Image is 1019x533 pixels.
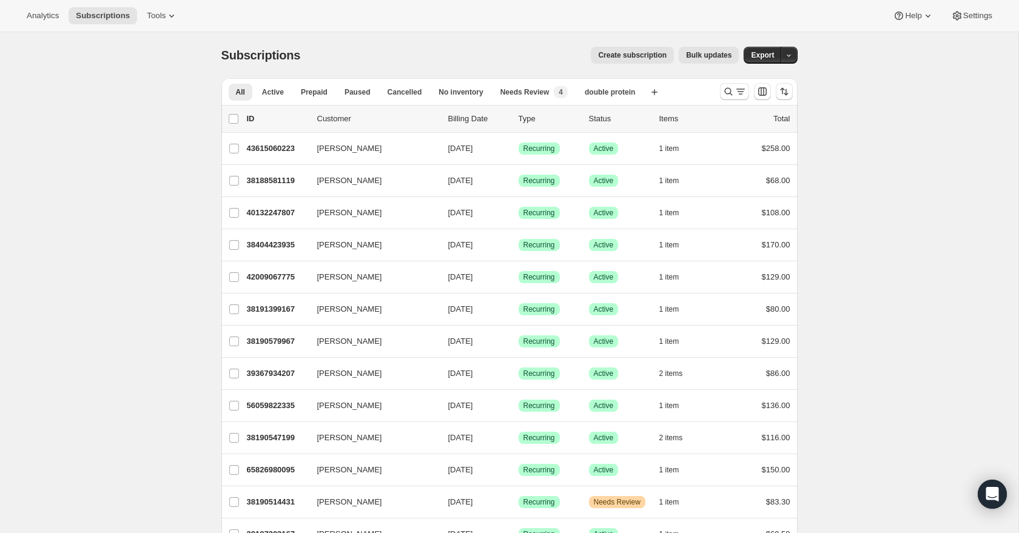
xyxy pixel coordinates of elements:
button: [PERSON_NAME] [310,492,431,512]
span: Paused [345,87,371,97]
span: Needs Review [500,87,550,97]
button: Create subscription [591,47,674,64]
button: [PERSON_NAME] [310,364,431,383]
span: $170.00 [762,240,790,249]
span: 1 item [659,304,679,314]
div: 39367934207[PERSON_NAME][DATE]SuccessRecurringSuccessActive2 items$86.00 [247,365,790,382]
p: 38190547199 [247,432,308,444]
p: 43615060223 [247,142,308,155]
p: 38191399167 [247,303,308,315]
span: 2 items [659,433,683,443]
span: Recurring [523,176,555,186]
span: [DATE] [448,337,473,346]
div: 38191399167[PERSON_NAME][DATE]SuccessRecurringSuccessActive1 item$80.00 [247,301,790,318]
p: 40132247807 [247,207,308,219]
span: [PERSON_NAME] [317,400,382,412]
p: Total [773,113,790,125]
button: [PERSON_NAME] [310,139,431,158]
span: [PERSON_NAME] [317,207,382,219]
span: 1 item [659,272,679,282]
div: Open Intercom Messenger [978,480,1007,509]
span: Active [594,433,614,443]
span: [PERSON_NAME] [317,335,382,347]
button: [PERSON_NAME] [310,300,431,319]
p: Customer [317,113,439,125]
button: [PERSON_NAME] [310,267,431,287]
span: Active [262,87,284,97]
button: 2 items [659,429,696,446]
div: 40132247807[PERSON_NAME][DATE]SuccessRecurringSuccessActive1 item$108.00 [247,204,790,221]
span: Recurring [523,240,555,250]
span: All [236,87,245,97]
span: 1 item [659,208,679,218]
button: [PERSON_NAME] [310,396,431,415]
span: Active [594,240,614,250]
button: 1 item [659,204,693,221]
div: 38404423935[PERSON_NAME][DATE]SuccessRecurringSuccessActive1 item$170.00 [247,236,790,253]
div: 42009067775[PERSON_NAME][DATE]SuccessRecurringSuccessActive1 item$129.00 [247,269,790,286]
span: 1 item [659,144,679,153]
span: $116.00 [762,433,790,442]
span: Recurring [523,208,555,218]
span: $136.00 [762,401,790,410]
button: 1 item [659,333,693,350]
span: [PERSON_NAME] [317,496,382,508]
span: Tools [147,11,166,21]
span: Recurring [523,401,555,411]
button: [PERSON_NAME] [310,460,431,480]
p: 56059822335 [247,400,308,412]
span: Cancelled [388,87,422,97]
div: Type [519,113,579,125]
span: [PERSON_NAME] [317,303,382,315]
span: [DATE] [448,497,473,506]
span: Active [594,304,614,314]
button: [PERSON_NAME] [310,203,431,223]
span: 4 [559,87,563,97]
span: Active [594,208,614,218]
button: [PERSON_NAME] [310,332,431,351]
div: Items [659,113,720,125]
span: Recurring [523,433,555,443]
span: $83.30 [766,497,790,506]
span: [DATE] [448,240,473,249]
button: Analytics [19,7,66,24]
div: 56059822335[PERSON_NAME][DATE]SuccessRecurringSuccessActive1 item$136.00 [247,397,790,414]
span: [PERSON_NAME] [317,271,382,283]
span: 1 item [659,497,679,507]
span: Bulk updates [686,50,731,60]
span: Settings [963,11,992,21]
span: Active [594,369,614,378]
button: [PERSON_NAME] [310,235,431,255]
span: Recurring [523,465,555,475]
p: 65826980095 [247,464,308,476]
span: Subscriptions [76,11,130,21]
button: Search and filter results [720,83,749,100]
button: Bulk updates [679,47,739,64]
span: [PERSON_NAME] [317,142,382,155]
span: 1 item [659,465,679,475]
span: $80.00 [766,304,790,313]
span: Active [594,401,614,411]
button: Subscriptions [69,7,137,24]
span: Recurring [523,369,555,378]
span: 1 item [659,337,679,346]
span: $150.00 [762,465,790,474]
span: Recurring [523,144,555,153]
p: Billing Date [448,113,509,125]
span: Active [594,272,614,282]
button: Create new view [645,84,664,101]
span: [DATE] [448,176,473,185]
span: 2 items [659,369,683,378]
button: [PERSON_NAME] [310,171,431,190]
span: $258.00 [762,144,790,153]
div: 38190514431[PERSON_NAME][DATE]SuccessRecurringWarningNeeds Review1 item$83.30 [247,494,790,511]
span: [DATE] [448,272,473,281]
button: Sort the results [776,83,793,100]
div: 43615060223[PERSON_NAME][DATE]SuccessRecurringSuccessActive1 item$258.00 [247,140,790,157]
span: Active [594,176,614,186]
span: Recurring [523,497,555,507]
span: Prepaid [301,87,328,97]
span: double protein [585,87,635,97]
p: ID [247,113,308,125]
span: [DATE] [448,401,473,410]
